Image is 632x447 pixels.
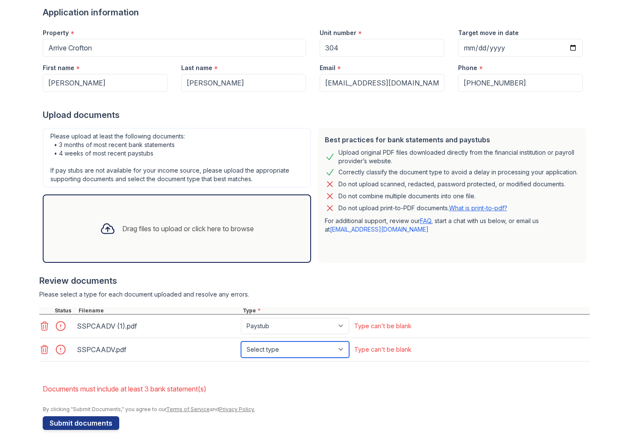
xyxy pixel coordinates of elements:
[43,380,590,397] li: Documents must include at least 3 bank statement(s)
[338,204,507,212] p: Do not upload print-to-PDF documents.
[241,307,590,314] div: Type
[320,64,335,72] label: Email
[122,223,254,234] div: Drag files to upload or click here to browse
[449,204,507,212] a: What is print-to-pdf?
[219,406,255,412] a: Privacy Policy.
[458,29,519,37] label: Target move in date
[420,217,431,224] a: FAQ
[43,128,311,188] div: Please upload at least the following documents: • 3 months of most recent bank statements • 4 wee...
[330,226,429,233] a: [EMAIL_ADDRESS][DOMAIN_NAME]
[43,6,590,18] div: Application information
[338,179,565,189] div: Do not upload scanned, redacted, password protected, or modified documents.
[354,322,412,330] div: Type can't be blank
[338,167,578,177] div: Correctly classify the document type to avoid a delay in processing your application.
[77,343,238,356] div: SSPCAADV.pdf
[77,307,241,314] div: Filename
[338,148,579,165] div: Upload original PDF files downloaded directly from the financial institution or payroll provider’...
[53,307,77,314] div: Status
[181,64,212,72] label: Last name
[43,29,69,37] label: Property
[43,109,590,121] div: Upload documents
[325,135,579,145] div: Best practices for bank statements and paystubs
[325,217,579,234] p: For additional support, review our , start a chat with us below, or email us at
[43,64,74,72] label: First name
[320,29,356,37] label: Unit number
[43,416,119,430] button: Submit documents
[43,406,590,413] div: By clicking "Submit Documents," you agree to our and
[77,319,238,333] div: SSPCAADV (1).pdf
[338,191,476,201] div: Do not combine multiple documents into one file.
[458,64,477,72] label: Phone
[354,345,412,354] div: Type can't be blank
[39,290,590,299] div: Please select a type for each document uploaded and resolve any errors.
[166,406,210,412] a: Terms of Service
[39,275,590,287] div: Review documents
